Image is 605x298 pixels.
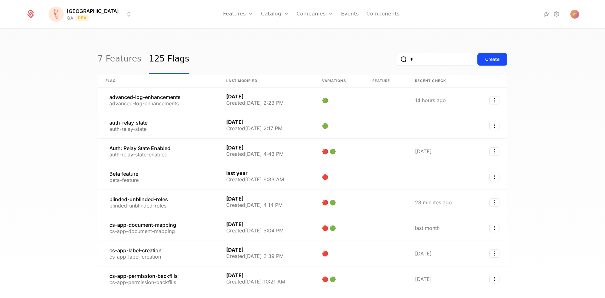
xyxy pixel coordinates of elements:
span: Dev [76,15,89,21]
button: Select action [489,275,499,283]
a: Integrations [543,10,550,18]
button: Select action [489,96,499,104]
button: Select action [489,198,499,207]
a: 125 Flags [149,44,189,74]
a: Settings [553,10,560,18]
th: Feature [365,74,407,88]
button: Select action [489,224,499,232]
th: Variations [314,74,365,88]
img: Florence [49,7,64,22]
button: Select action [489,122,499,130]
button: Select environment [50,7,133,21]
button: Select action [489,173,499,181]
a: 7 Features [98,44,141,74]
th: Last Modified [219,74,314,88]
button: Select action [489,147,499,155]
button: Create [477,53,507,66]
div: Create [485,56,499,62]
img: Vlada Todorovic [570,10,579,19]
div: QA [67,15,73,21]
th: Recent check [407,74,475,88]
span: [GEOGRAPHIC_DATA] [67,7,119,15]
th: Flag [98,74,219,88]
button: Select action [489,249,499,258]
button: Open user button [570,10,579,19]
